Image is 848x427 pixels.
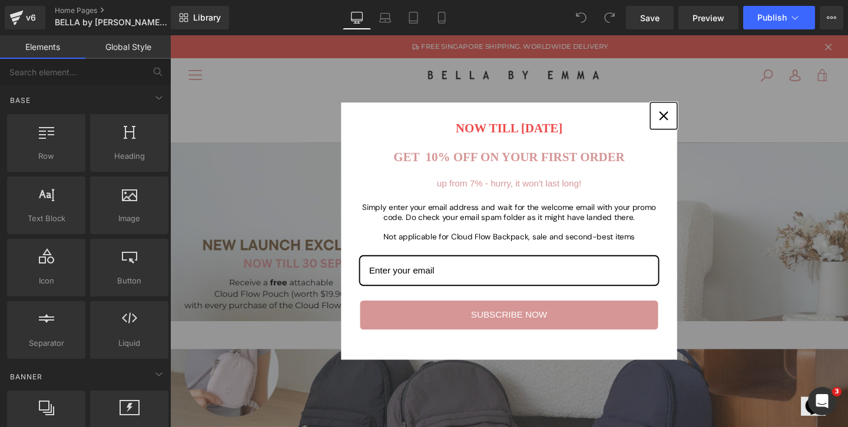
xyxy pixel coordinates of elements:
button: Publish [743,6,815,29]
a: Desktop [343,6,371,29]
strong: NOW TILL [DATE] [300,90,413,105]
span: BELLA by [PERSON_NAME] l Singapore Online Bag and Monogrammed Vegan Leather Products [55,18,168,27]
a: Mobile [428,6,456,29]
span: Icon [11,275,82,287]
h3: Not applicable for Cloud Flow Backpack, sale and second-best items [198,207,514,218]
span: Preview [693,12,724,24]
button: Redo [598,6,621,29]
button: More [820,6,843,29]
span: Save [640,12,660,24]
button: Close [505,71,533,99]
span: Publish [757,13,787,22]
span: Banner [9,371,44,382]
a: Laptop [371,6,399,29]
strong: GET 10% OFF ON YOUR FIRST ORDER [235,121,478,135]
iframe: chat widget [663,365,701,400]
span: Separator [11,337,82,349]
div: v6 [24,10,38,25]
span: Library [193,12,221,23]
input: Email field [198,231,514,263]
span: Text Block [11,212,82,225]
span: 3 [832,387,842,396]
a: Preview [678,6,738,29]
span: Image [94,212,165,225]
iframe: Intercom live chat [808,387,836,415]
button: SUBSCRIBE NOW [198,278,514,310]
span: Button [94,275,165,287]
a: Home Pages [55,6,190,15]
h2: up from 7% - hurry, it won't last long! [198,150,514,162]
svg: close icon [514,80,524,89]
a: v6 [5,6,45,29]
span: Base [9,95,32,106]
a: Tablet [399,6,428,29]
button: Undo [569,6,593,29]
span: Liquid [94,337,165,349]
a: New Library [171,6,229,29]
span: Heading [94,150,165,162]
h3: Simply enter your email address and wait for the welcome email with your promo code. Do check you... [198,176,514,196]
span: Row [11,150,82,162]
a: Global Style [85,35,171,59]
